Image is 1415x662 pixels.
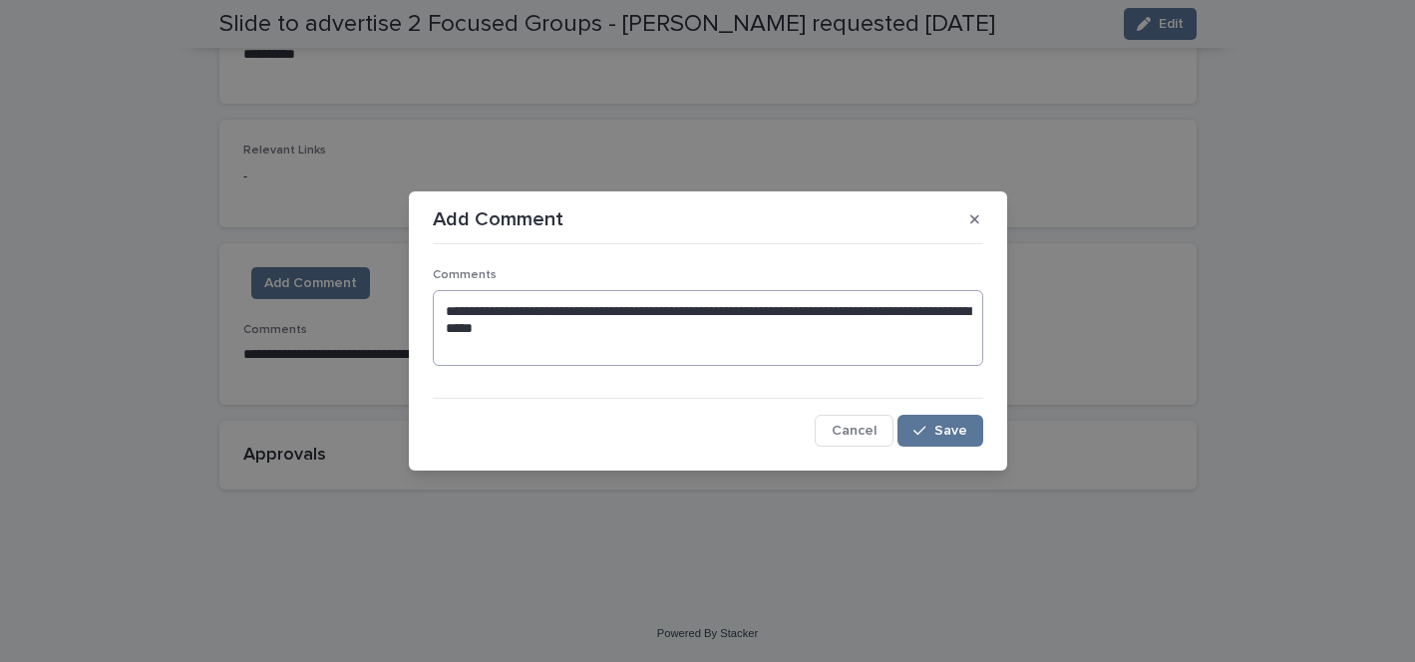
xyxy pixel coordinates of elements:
[897,415,982,447] button: Save
[433,269,497,281] span: Comments
[815,415,893,447] button: Cancel
[433,207,563,231] p: Add Comment
[832,424,877,438] span: Cancel
[934,424,967,438] span: Save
